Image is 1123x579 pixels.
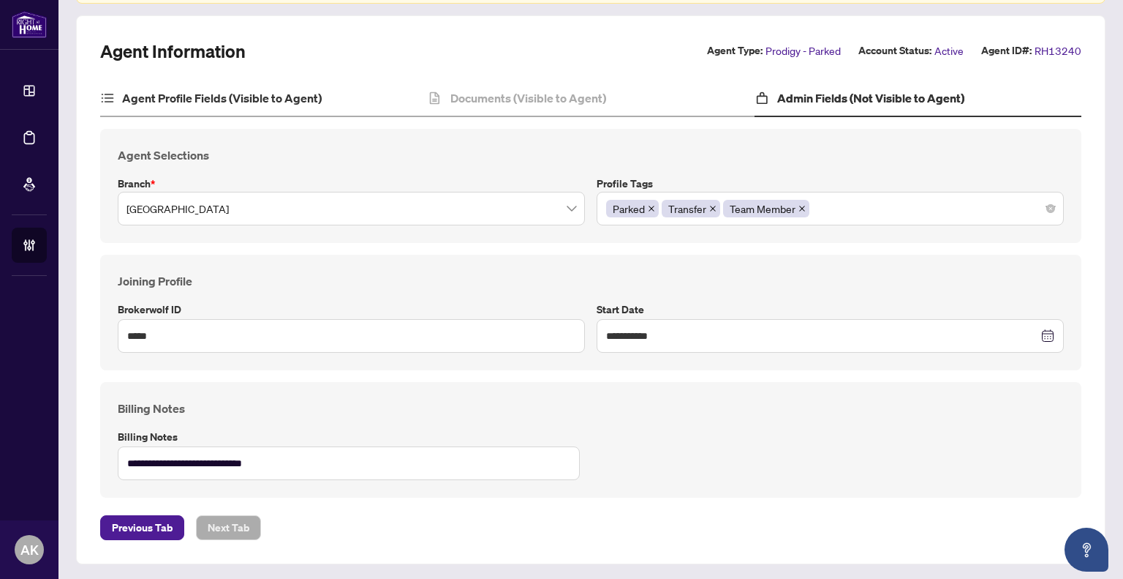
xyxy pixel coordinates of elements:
[196,515,261,540] button: Next Tab
[118,146,1064,164] h4: Agent Selections
[765,42,841,59] span: Prodigy - Parked
[668,201,706,217] span: Transfer
[798,205,806,212] span: close
[1065,528,1108,572] button: Open asap
[597,176,1064,192] label: Profile Tags
[118,176,585,192] label: Branch
[662,200,720,217] span: Transfer
[20,539,39,560] span: AK
[597,302,1064,318] label: Start Date
[100,515,184,540] button: Previous Tab
[112,516,173,539] span: Previous Tab
[118,400,1064,417] h4: Billing Notes
[122,89,322,107] h4: Agent Profile Fields (Visible to Agent)
[1046,204,1055,213] span: close-circle
[777,89,964,107] h4: Admin Fields (Not Visible to Agent)
[723,200,809,217] span: Team Member
[450,89,606,107] h4: Documents (Visible to Agent)
[12,11,47,38] img: logo
[858,42,931,59] label: Account Status:
[613,201,645,217] span: Parked
[730,201,795,217] span: Team Member
[100,40,246,63] h2: Agent Information
[118,272,1064,290] h4: Joining Profile
[126,195,576,223] span: Mississauga
[934,42,964,59] span: Active
[709,205,716,212] span: close
[1035,42,1081,59] span: RH13240
[118,302,585,318] label: Brokerwolf ID
[648,205,655,212] span: close
[981,42,1032,59] label: Agent ID#:
[707,42,763,59] label: Agent Type:
[606,200,659,217] span: Parked
[118,429,585,445] label: Billing Notes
